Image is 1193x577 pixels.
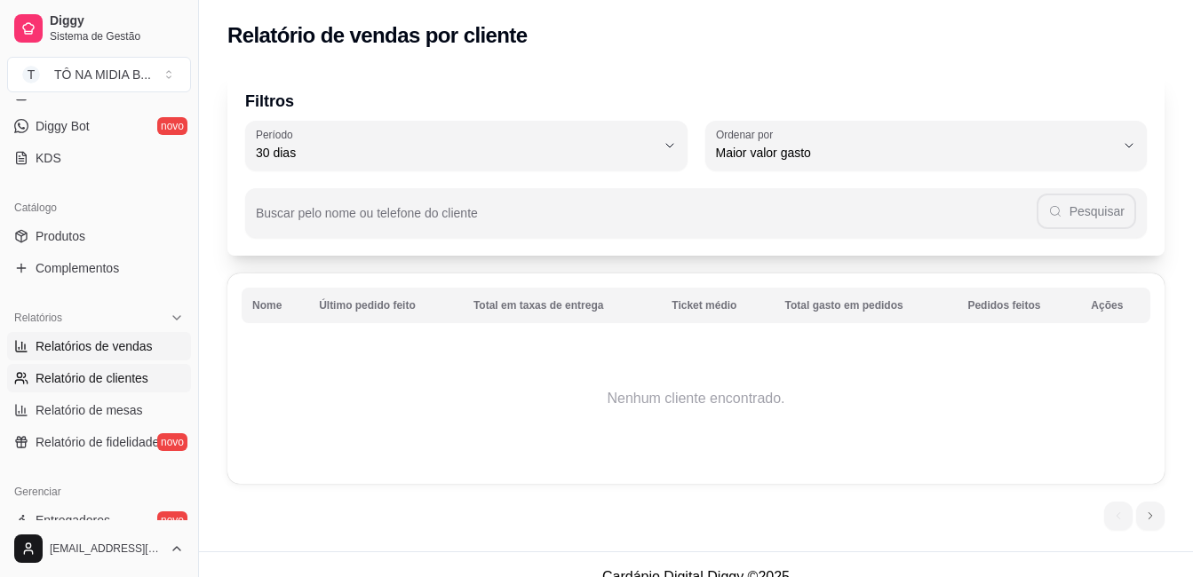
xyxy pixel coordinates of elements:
span: 30 dias [256,144,656,162]
th: Ticket médio [661,288,774,323]
div: Gerenciar [7,478,191,506]
th: Pedidos feitos [957,288,1080,323]
button: Ordenar porMaior valor gasto [705,121,1148,170]
div: Catálogo [7,194,191,222]
a: Produtos [7,222,191,250]
span: Entregadores [36,511,110,529]
span: Maior valor gasto [716,144,1116,162]
label: Período [256,127,298,142]
span: Relatório de fidelidade [36,433,159,451]
li: next page button [1136,502,1165,530]
th: Total em taxas de entrega [463,288,661,323]
a: Relatório de fidelidadenovo [7,428,191,456]
span: Relatório de mesas [36,401,143,419]
span: Complementos [36,259,119,277]
span: Relatórios de vendas [36,337,153,355]
span: Diggy Bot [36,117,90,135]
a: Relatório de clientes [7,364,191,392]
div: TÔ NA MIDIA B ... [54,66,151,83]
th: Nome [242,288,308,323]
a: Entregadoresnovo [7,506,191,534]
span: [EMAIL_ADDRESS][DOMAIN_NAME] [50,541,163,556]
span: KDS [36,149,61,167]
span: Relatórios [14,311,62,325]
button: [EMAIL_ADDRESS][DOMAIN_NAME] [7,527,191,570]
button: Select a team [7,57,191,92]
a: Diggy Botnovo [7,112,191,140]
span: T [22,66,40,83]
a: Relatório de mesas [7,396,191,424]
label: Ordenar por [716,127,779,142]
span: Diggy [50,13,184,29]
a: Complementos [7,254,191,282]
span: Produtos [36,227,85,245]
span: Sistema de Gestão [50,29,184,43]
td: Nenhum cliente encontrado. [242,328,1150,470]
input: Buscar pelo nome ou telefone do cliente [256,211,1037,229]
th: Ações [1080,288,1150,323]
h2: Relatório de vendas por cliente [227,21,528,50]
th: Último pedido feito [308,288,463,323]
a: KDS [7,144,191,172]
span: Relatório de clientes [36,369,148,387]
a: DiggySistema de Gestão [7,7,191,50]
th: Total gasto em pedidos [775,288,958,323]
p: Filtros [245,89,1147,114]
nav: pagination navigation [1095,493,1173,539]
a: Relatórios de vendas [7,332,191,360]
button: Período30 dias [245,121,688,170]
